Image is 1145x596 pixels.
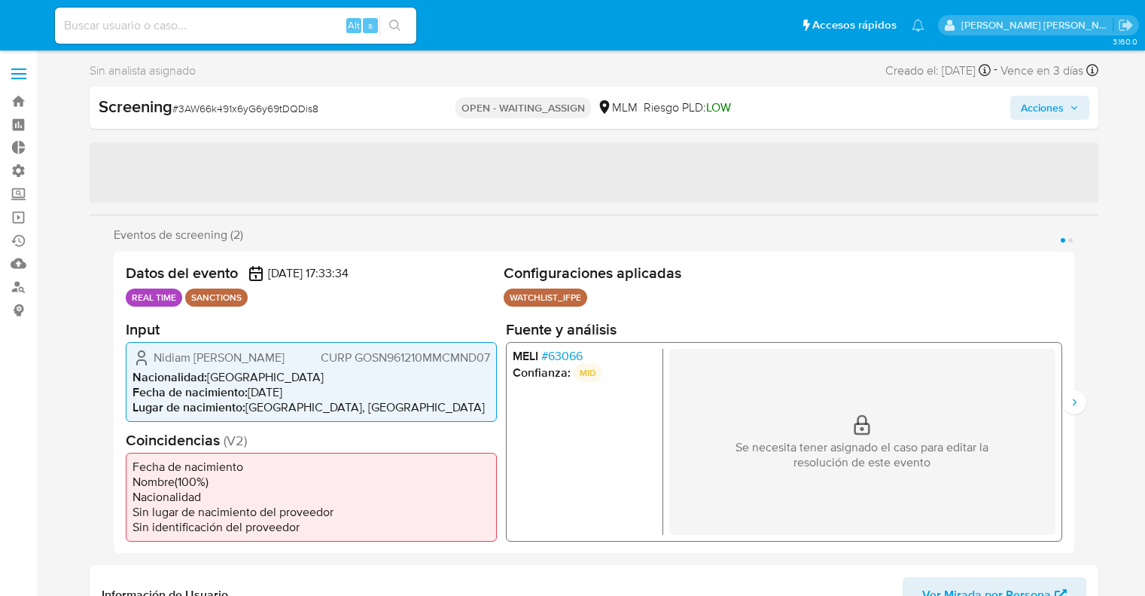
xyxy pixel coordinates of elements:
[379,15,410,36] button: search-icon
[90,142,1098,203] span: ‌
[1000,63,1083,79] span: Vence en 3 días
[55,16,416,35] input: Buscar usuario o caso...
[597,99,638,116] div: MLM
[885,60,991,81] div: Creado el: [DATE]
[1021,96,1064,120] span: Acciones
[994,60,997,81] span: -
[961,18,1113,32] p: marianela.tarsia@mercadolibre.com
[912,19,924,32] a: Notificaciones
[172,101,318,116] span: # 3AW66k491x6yG6y69tDQDis8
[644,99,731,116] span: Riesgo PLD:
[1010,96,1089,120] button: Acciones
[348,18,360,32] span: Alt
[706,99,731,116] span: LOW
[812,17,897,33] span: Accesos rápidos
[99,94,172,118] b: Screening
[368,18,373,32] span: s
[455,97,591,118] p: OPEN - WAITING_ASSIGN
[90,63,196,79] span: Sin analista asignado
[1118,17,1134,33] a: Salir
